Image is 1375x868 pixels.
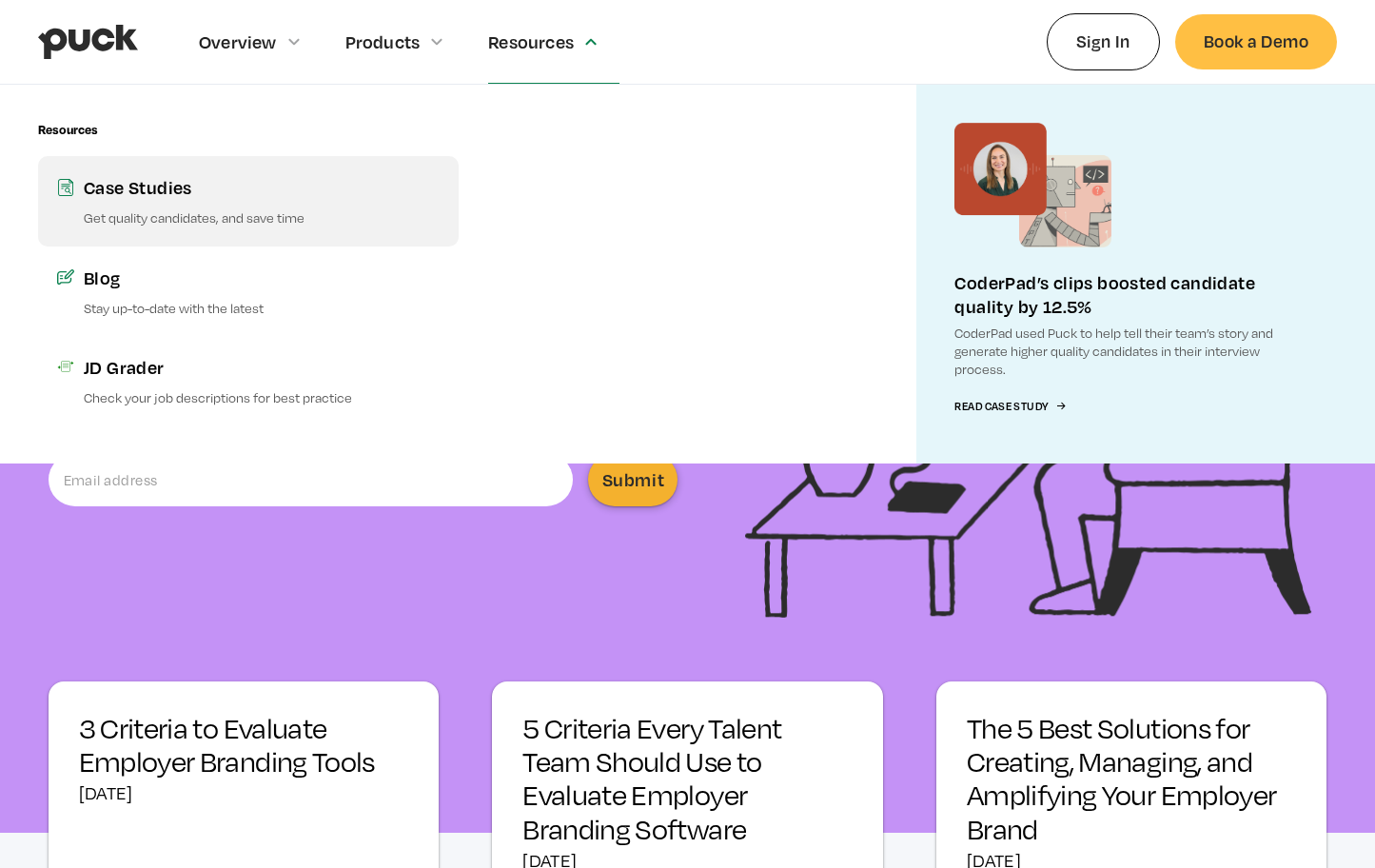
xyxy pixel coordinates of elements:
[954,324,1299,379] p: CoderPad used Puck to help tell their team’s story and generate higher quality candidates in thei...
[488,31,574,52] div: Resources
[79,782,409,803] div: [DATE]
[84,266,440,289] div: Blog
[38,156,459,246] a: Case StudiesGet quality candidates, and save time
[967,712,1297,846] h3: The 5 Best Solutions for Creating, Managing, and Amplifying Your Employer Brand
[84,388,440,406] p: Check your job descriptions for best practice
[588,453,678,506] input: Submit
[199,31,277,52] div: Overview
[916,85,1337,464] a: CoderPad’s clips boosted candidate quality by 12.5%CoderPad used Puck to help tell their team’s s...
[954,401,1048,413] div: Read Case Study
[84,208,440,227] p: Get quality candidates, and save time
[1175,14,1337,69] a: Book a Demo
[79,712,409,779] h3: 3 Criteria to Evaluate Employer Branding Tools
[38,247,459,336] a: BlogStay up-to-date with the latest
[84,355,440,379] div: JD Grader
[38,336,459,425] a: JD GraderCheck your job descriptions for best practice
[1047,13,1160,69] a: Sign In
[38,123,98,137] div: Resources
[49,453,678,506] form: Email Form
[49,453,574,506] input: Email address
[84,175,440,199] div: Case Studies
[345,31,421,52] div: Products
[522,712,853,846] h3: 5 Criteria Every Talent Team Should Use to Evaluate Employer Branding Software
[954,270,1299,318] div: CoderPad’s clips boosted candidate quality by 12.5%
[84,299,440,317] p: Stay up-to-date with the latest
